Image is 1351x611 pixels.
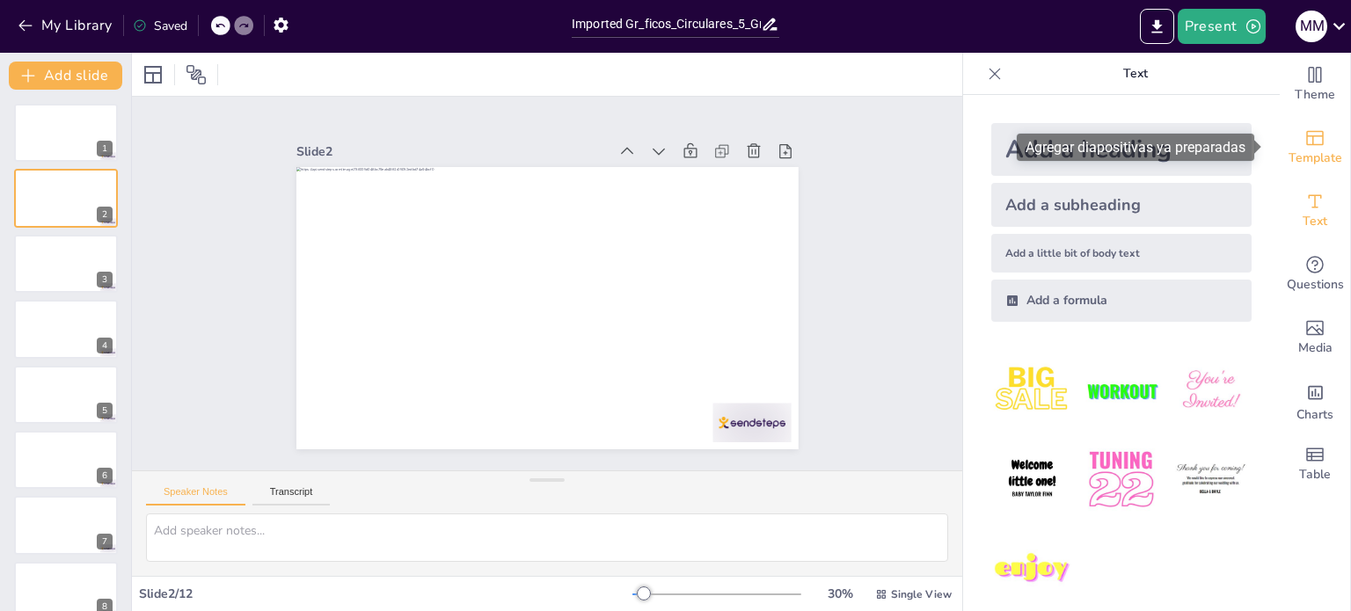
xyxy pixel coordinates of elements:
div: Change the overall theme [1280,53,1350,116]
div: Add a subheading [991,183,1252,227]
div: 30 % [819,586,861,602]
img: 4.jpeg [991,439,1073,520]
div: 7 [97,534,113,549]
button: Export to PowerPoint [1140,9,1174,44]
div: 3 [14,235,118,293]
img: 6.jpeg [1170,439,1252,520]
button: Transcript [252,486,331,506]
span: Single View [891,587,952,601]
div: Add text boxes [1280,179,1350,243]
span: Theme [1295,85,1335,105]
img: 2.jpeg [1080,350,1162,432]
div: Slide 2 / 12 [139,586,632,602]
div: 6 [14,431,118,489]
img: 3.jpeg [1170,350,1252,432]
button: My Library [13,11,120,40]
div: 4 [97,338,113,353]
img: 1.jpeg [991,350,1073,432]
div: Add a heading [991,123,1252,176]
div: Saved [133,18,187,34]
input: Insert title [572,11,761,37]
div: 5 [97,403,113,418]
div: 4 [14,300,118,358]
p: Text [1009,53,1262,95]
button: Add slide [9,62,122,90]
div: 2 [14,169,118,227]
div: Add images, graphics, shapes or video [1280,306,1350,369]
span: Questions [1287,275,1344,295]
div: Add a little bit of body text [991,234,1252,273]
div: Add a table [1280,433,1350,496]
div: Layout [139,61,167,89]
div: 1 [14,104,118,162]
button: Present [1178,9,1266,44]
div: 1 [97,141,113,156]
span: Table [1299,465,1331,484]
span: Media [1298,338,1333,358]
div: 3 [97,272,113,287]
div: 7 [14,496,118,554]
button: M M [1296,9,1327,44]
div: Add a formula [991,280,1252,322]
span: Charts [1296,405,1333,425]
img: 5.jpeg [1080,439,1162,520]
div: Add charts and graphs [1280,369,1350,433]
div: Add ready made slides [1280,116,1350,179]
span: Template [1289,149,1342,168]
span: Position [186,64,207,85]
div: Slide 2 [671,33,688,345]
div: M M [1296,11,1327,42]
div: 2 [97,207,113,222]
font: Agregar diapositivas ya preparadas [1026,139,1245,156]
div: 6 [97,468,113,484]
div: 5 [14,366,118,424]
img: 7.jpeg [991,528,1073,610]
button: Speaker Notes [146,486,245,506]
div: Get real-time input from your audience [1280,243,1350,306]
span: Text [1303,212,1327,231]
